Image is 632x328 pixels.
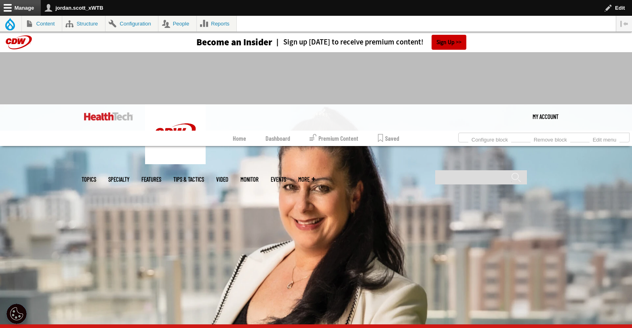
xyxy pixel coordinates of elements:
[22,16,62,32] a: Content
[169,60,463,97] iframe: advertisement
[432,35,466,50] a: Sign Up
[216,176,228,182] a: Video
[531,134,570,143] a: Remove block
[141,176,161,182] a: Features
[233,131,246,146] a: Home
[197,16,237,32] a: Reports
[108,176,129,182] span: Specialty
[468,134,511,143] a: Configure block
[271,176,286,182] a: Events
[533,104,558,129] div: User menu
[84,112,133,121] img: Home
[166,38,272,47] a: Become an Insider
[158,16,196,32] a: People
[145,158,206,166] a: CDW
[62,16,105,32] a: Structure
[378,131,399,146] a: Saved
[240,176,259,182] a: MonITor
[265,131,290,146] a: Dashboard
[196,38,272,47] h3: Become an Insider
[590,134,619,143] a: Edit menu
[272,38,423,46] a: Sign up [DATE] to receive premium content!
[82,176,96,182] span: Topics
[533,104,558,129] a: My Account
[173,176,204,182] a: Tips & Tactics
[6,304,27,324] button: Open Preferences
[298,176,315,182] span: More
[6,304,27,324] div: Cookie Settings
[310,131,358,146] a: Premium Content
[616,16,632,32] button: Vertical orientation
[145,104,206,164] img: Home
[105,16,158,32] a: Configuration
